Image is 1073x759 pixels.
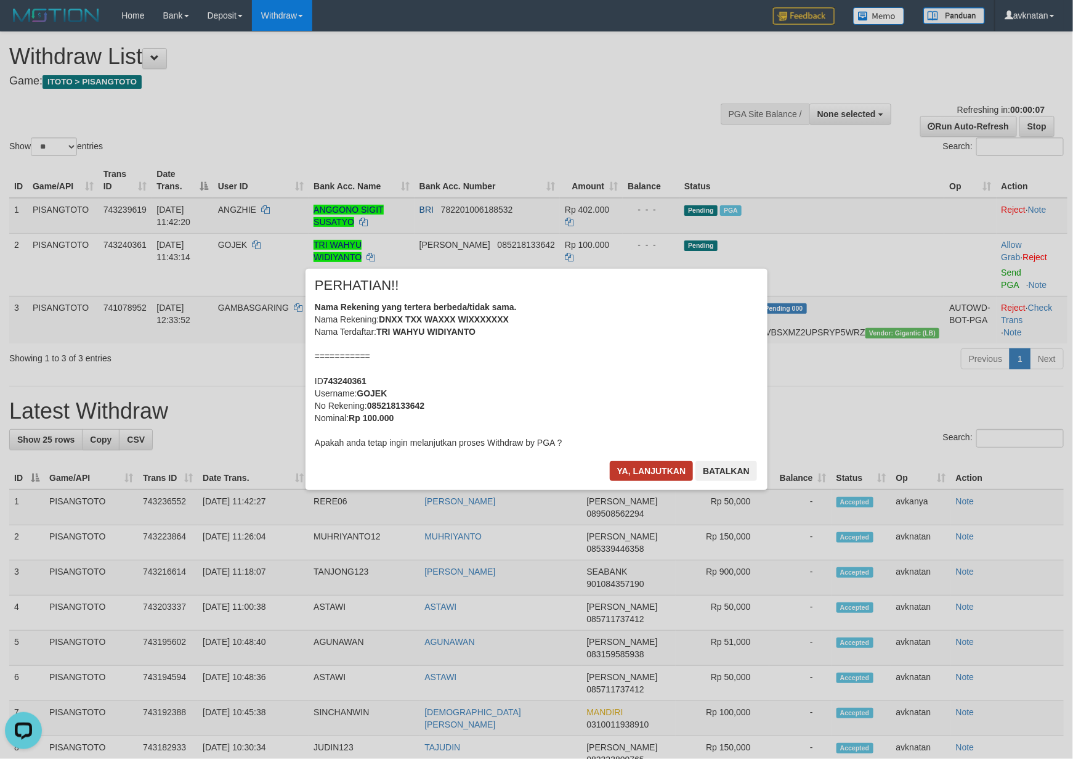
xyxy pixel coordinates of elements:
[5,5,42,42] button: Open LiveChat chat widget
[367,401,424,411] b: 085218133642
[315,279,399,292] span: PERHATIAN!!
[379,314,509,324] b: DNXX TXX WAXXX WIXXXXXXX
[357,388,387,398] b: GOJEK
[695,461,757,481] button: Batalkan
[349,413,394,423] b: Rp 100.000
[315,301,758,449] div: Nama Rekening: Nama Terdaftar: =========== ID Username: No Rekening: Nominal: Apakah anda tetap i...
[610,461,694,481] button: Ya, lanjutkan
[376,327,476,337] b: TRI WAHYU WIDIYANTO
[323,376,366,386] b: 743240361
[315,302,517,312] b: Nama Rekening yang tertera berbeda/tidak sama.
